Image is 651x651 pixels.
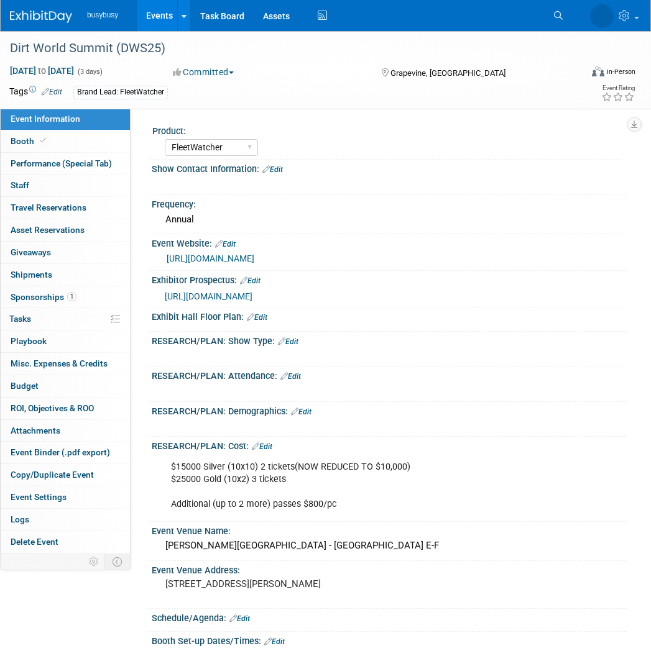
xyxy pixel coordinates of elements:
[152,271,626,287] div: Exhibitor Prospectus:
[247,313,267,322] a: Edit
[169,66,239,78] button: Committed
[390,68,506,78] span: Grapevine, [GEOGRAPHIC_DATA]
[11,336,47,346] span: Playbook
[1,308,130,330] a: Tasks
[152,522,626,537] div: Event Venue Name:
[264,637,285,646] a: Edit
[105,553,131,570] td: Toggle Event Tabs
[73,86,168,99] div: Brand Lead: FleetWatcher
[10,11,72,23] img: ExhibitDay
[601,85,635,91] div: Event Rating
[152,402,626,418] div: RESEARCH/PLAN: Demographics:
[11,381,39,391] span: Budget
[11,447,110,457] span: Event Binder (.pdf export)
[162,455,528,517] div: $15000 Silver (10x10) 2 tickets(NOW REDUCED TO $10,000) $25000 Gold (10x2) 3 tickets Additional (...
[590,4,614,28] img: Braden Gillespie
[152,160,626,176] div: Show Contact Information:
[291,407,312,416] a: Edit
[1,286,130,308] a: Sponsorships1
[1,398,130,419] a: ROI, Objectives & ROO
[83,553,105,570] td: Personalize Event Tab Strip
[262,165,283,174] a: Edit
[11,358,108,368] span: Misc. Expenses & Credits
[161,210,617,229] div: Annual
[1,464,130,486] a: Copy/Duplicate Event
[11,537,58,547] span: Delete Event
[11,203,86,212] span: Travel Reservations
[165,291,252,301] a: [URL][DOMAIN_NAME]
[152,561,626,576] div: Event Venue Address:
[152,437,626,453] div: RESEARCH/PLAN: Cost:
[9,65,75,76] span: [DATE] [DATE]
[592,66,604,76] img: Format-Inperson.png
[152,122,621,137] div: Product:
[76,68,103,76] span: (3 days)
[1,486,130,508] a: Event Settings
[11,158,112,168] span: Performance (Special Tab)
[606,67,635,76] div: In-Person
[1,509,130,530] a: Logs
[152,195,626,211] div: Frequency:
[1,264,130,286] a: Shipments
[1,108,130,130] a: Event Information
[11,136,48,146] span: Booth
[1,442,130,463] a: Event Binder (.pdf export)
[11,114,80,124] span: Event Information
[42,88,62,96] a: Edit
[11,492,67,502] span: Event Settings
[11,470,94,480] span: Copy/Duplicate Event
[152,366,626,383] div: RESEARCH/PLAN: Attendance:
[161,536,617,555] div: [PERSON_NAME][GEOGRAPHIC_DATA] - [GEOGRAPHIC_DATA] E-F
[278,337,298,346] a: Edit
[152,609,626,625] div: Schedule/Agenda:
[215,240,236,248] a: Edit
[1,153,130,175] a: Performance (Special Tab)
[11,403,94,413] span: ROI, Objectives & ROO
[9,314,31,324] span: Tasks
[1,175,130,196] a: Staff
[240,276,261,285] a: Edit
[152,332,626,348] div: RESEARCH/PLAN: Show Type:
[165,578,336,590] pre: [STREET_ADDRESS][PERSON_NAME]
[539,65,635,83] div: Event Format
[36,66,48,76] span: to
[11,225,85,235] span: Asset Reservations
[11,426,60,435] span: Attachments
[1,353,130,375] a: Misc. Expenses & Credits
[152,234,626,250] div: Event Website:
[1,242,130,263] a: Giveaways
[11,514,29,524] span: Logs
[1,420,130,442] a: Attachments
[1,375,130,397] a: Budget
[280,372,301,381] a: Edit
[229,614,250,623] a: Edit
[11,180,29,190] span: Staff
[1,330,130,352] a: Playbook
[1,197,130,219] a: Travel Reservations
[11,247,51,257] span: Giveaways
[1,219,130,241] a: Asset Reservations
[40,137,46,144] i: Booth reservation complete
[152,632,626,648] div: Booth Set-up Dates/Times:
[1,130,130,152] a: Booth
[9,85,62,99] td: Tags
[252,442,272,451] a: Edit
[11,292,76,302] span: Sponsorships
[167,253,254,263] a: [URL][DOMAIN_NAME]
[87,11,118,19] span: busybusy
[152,307,626,324] div: Exhibit Hall Floor Plan:
[11,270,52,280] span: Shipments
[6,37,573,60] div: Dirt World Summit (DWS25)
[1,531,130,553] a: Delete Event
[67,292,76,301] span: 1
